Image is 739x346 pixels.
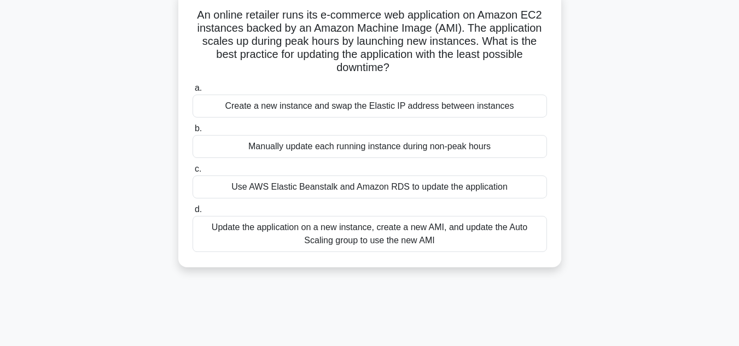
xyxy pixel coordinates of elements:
[193,135,547,158] div: Manually update each running instance during non-peak hours
[191,8,548,75] h5: An online retailer runs its e-commerce web application on Amazon EC2 instances backed by an Amazo...
[193,175,547,198] div: Use AWS Elastic Beanstalk and Amazon RDS to update the application
[195,83,202,92] span: a.
[193,95,547,118] div: Create a new instance and swap the Elastic IP address between instances
[195,124,202,133] span: b.
[195,164,201,173] span: c.
[193,216,547,252] div: Update the application on a new instance, create a new AMI, and update the Auto Scaling group to ...
[195,204,202,214] span: d.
